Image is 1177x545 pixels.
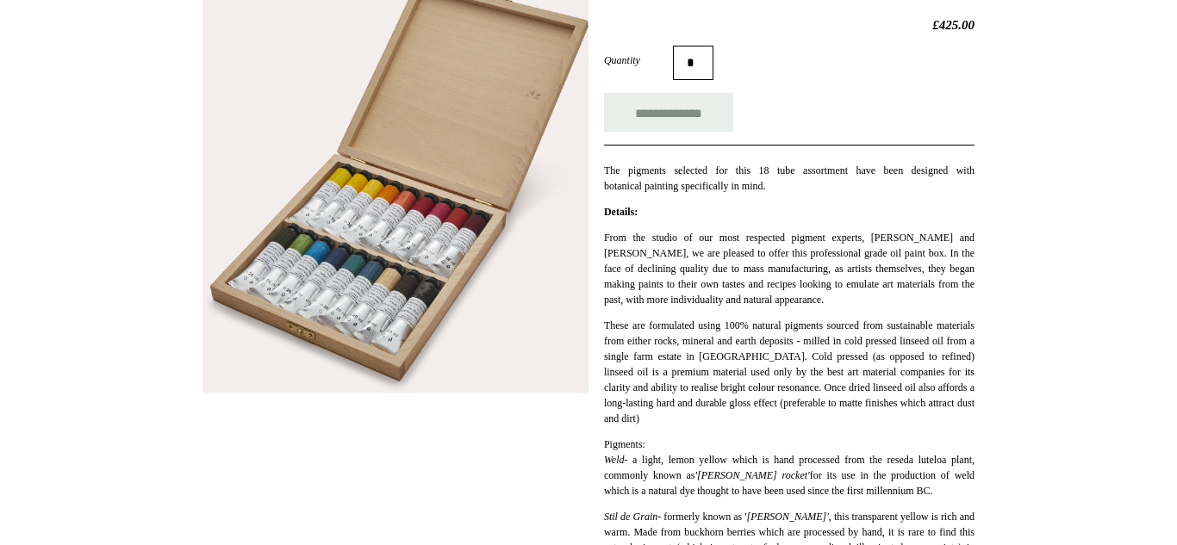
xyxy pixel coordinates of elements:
[604,17,975,33] h2: £425.00
[604,454,625,466] em: Weld
[604,511,657,523] em: Stil de Grain
[604,53,673,68] label: Quantity
[604,318,975,426] p: These are formulated using 100% natural pigments sourced from sustainable materials from either r...
[604,437,975,499] p: Pigments: - a light, lemon yellow which is hand processed from the reseda luteloa plant, commonly...
[747,511,829,523] em: [PERSON_NAME]'
[604,230,975,307] p: From the studio of our most respected pigment experts, [PERSON_NAME] and [PERSON_NAME], we are pl...
[604,206,638,218] strong: Details:
[695,469,810,481] em: '[PERSON_NAME] rocket'
[604,163,975,194] p: The pigments selected for this 18 tube assortment have been designed with botanical painting spec...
